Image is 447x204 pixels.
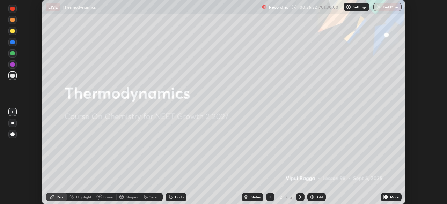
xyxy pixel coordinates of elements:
[149,195,160,199] div: Select
[269,5,288,10] p: Recording
[262,4,268,10] img: recording.375f2c34.svg
[175,195,184,199] div: Undo
[376,4,381,10] img: end-class-cross
[103,195,114,199] div: Eraser
[63,4,96,10] p: Thermodynamics
[251,195,261,199] div: Slides
[309,194,315,200] img: add-slide-button
[353,5,366,9] p: Settings
[48,4,58,10] p: LIVE
[277,195,284,199] div: 2
[373,3,402,11] button: End Class
[57,195,63,199] div: Pen
[289,194,293,200] div: 2
[126,195,138,199] div: Shapes
[346,4,351,10] img: class-settings-icons
[286,195,288,199] div: /
[390,195,399,199] div: More
[316,195,323,199] div: Add
[76,195,91,199] div: Highlight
